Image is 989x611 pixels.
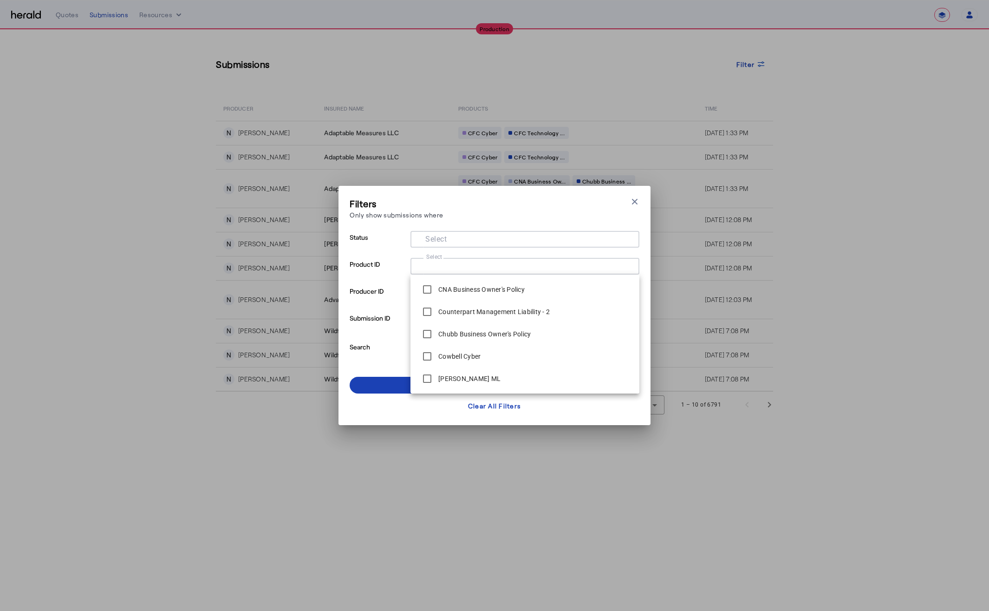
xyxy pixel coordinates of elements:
[436,374,501,383] label: [PERSON_NAME] ML
[426,253,442,260] mat-label: Select
[350,377,639,394] button: Apply Filters
[425,235,447,243] mat-label: Select
[436,307,550,316] label: Counterpart Management Liability - 2
[436,329,531,339] label: Chubb Business Owner's Policy
[350,341,407,369] p: Search
[350,210,443,220] p: Only show submissions where
[350,285,407,312] p: Producer ID
[436,285,525,294] label: CNA Business Owner's Policy
[418,260,632,271] mat-chip-grid: Selection
[418,233,632,244] mat-chip-grid: Selection
[350,197,443,210] h3: Filters
[350,397,639,414] button: Clear All Filters
[350,231,407,258] p: Status
[436,352,481,361] label: Cowbell Cyber
[350,258,407,285] p: Product ID
[350,312,407,341] p: Submission ID
[468,401,521,411] div: Clear All Filters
